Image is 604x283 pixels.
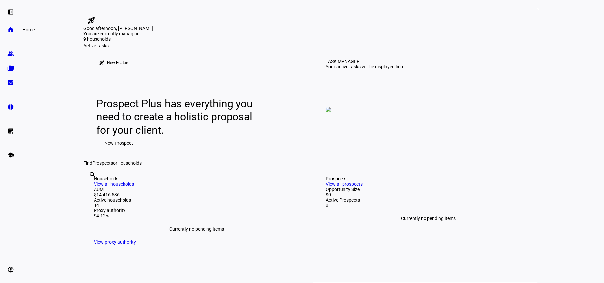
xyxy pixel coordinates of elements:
span: New Prospect [104,137,133,150]
eth-mat-symbol: left_panel_open [7,9,14,15]
div: Currently no pending items [94,218,299,239]
div: 94.12% [94,213,299,218]
a: View all households [94,181,134,187]
div: Home [20,26,37,34]
div: Households [94,176,299,181]
div: Find or [83,160,542,166]
span: You are currently managing [83,31,140,36]
img: empty-tasks.png [326,107,331,112]
a: bid_landscape [4,76,17,89]
button: New Prospect [96,137,141,150]
mat-icon: rocket_launch [99,60,104,65]
mat-icon: rocket_launch [87,16,95,24]
a: home [4,23,17,36]
span: Prospects [92,160,113,166]
eth-mat-symbol: group [7,50,14,57]
div: Your active tasks will be displayed here [326,64,404,69]
eth-mat-symbol: pie_chart [7,104,14,110]
div: 14 [94,203,299,208]
div: Active Tasks [83,43,542,48]
div: AUM [94,187,299,192]
eth-mat-symbol: folder_copy [7,65,14,72]
a: pie_chart [4,100,17,113]
eth-mat-symbol: list_alt_add [7,128,14,134]
div: Prospects [326,176,531,181]
eth-mat-symbol: school [7,152,14,158]
div: 9 households [83,36,149,43]
a: View all prospects [326,181,363,187]
div: Active Prospects [326,197,531,203]
div: Currently no pending items [326,208,531,229]
span: 5 [535,7,541,12]
a: group [4,47,17,60]
div: $14,416,536 [94,192,299,197]
div: New Feature [107,60,129,65]
div: Active households [94,197,299,203]
span: Households [117,160,142,166]
div: Good afternoon, [PERSON_NAME] [83,26,542,31]
mat-icon: search [89,171,96,179]
eth-mat-symbol: home [7,26,14,33]
div: 0 [326,203,531,208]
div: TASK MANAGER [326,59,360,64]
input: Enter name of prospect or household [89,180,90,188]
a: View proxy authority [94,239,136,245]
div: Prospect Plus has everything you need to create a holistic proposal for your client. [96,97,259,137]
div: $0 [326,192,531,197]
eth-mat-symbol: bid_landscape [7,79,14,86]
div: Proxy authority [94,208,299,213]
a: folder_copy [4,62,17,75]
eth-mat-symbol: account_circle [7,267,14,273]
div: Opportunity Size [326,187,531,192]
